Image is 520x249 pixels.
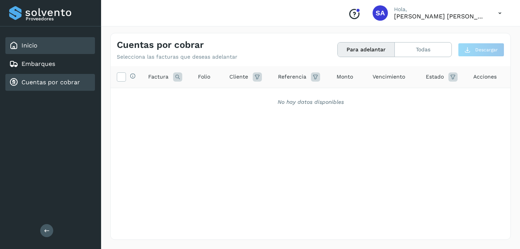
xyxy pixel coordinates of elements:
span: Referencia [278,73,306,81]
span: Acciones [473,73,497,81]
a: Inicio [21,42,38,49]
span: Monto [337,73,353,81]
h4: Cuentas por cobrar [117,39,204,51]
button: Todas [395,43,451,57]
a: Embarques [21,60,55,67]
p: Hola, [394,6,486,13]
div: Inicio [5,37,95,54]
span: Vencimiento [373,73,405,81]
button: Descargar [458,43,504,57]
div: Cuentas por cobrar [5,74,95,91]
p: Selecciona las facturas que deseas adelantar [117,54,237,60]
span: Descargar [475,46,498,53]
a: Cuentas por cobrar [21,79,80,86]
p: Proveedores [26,16,92,21]
div: Embarques [5,56,95,72]
span: Factura [148,73,168,81]
span: Folio [198,73,210,81]
span: Cliente [229,73,248,81]
div: No hay datos disponibles [121,98,500,106]
p: Saul Armando Palacios Martinez [394,13,486,20]
span: Estado [426,73,444,81]
button: Para adelantar [338,43,395,57]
